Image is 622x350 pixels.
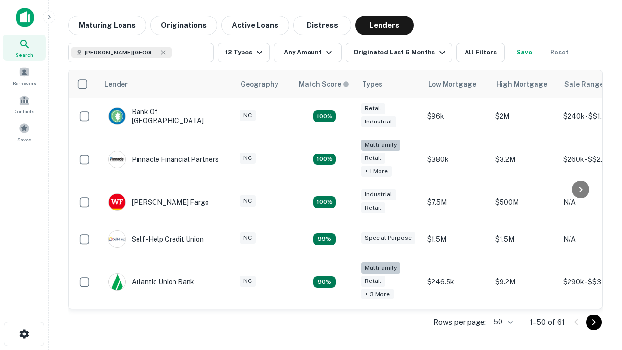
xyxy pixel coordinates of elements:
[490,184,558,221] td: $500M
[299,79,347,89] h6: Match Score
[422,184,490,221] td: $7.5M
[99,70,235,98] th: Lender
[108,193,209,211] div: [PERSON_NAME] Fargo
[490,70,558,98] th: High Mortgage
[108,107,225,125] div: Bank Of [GEOGRAPHIC_DATA]
[16,8,34,27] img: capitalize-icon.png
[15,107,34,115] span: Contacts
[361,189,396,200] div: Industrial
[313,196,336,208] div: Matching Properties: 14, hasApolloMatch: undefined
[361,116,396,127] div: Industrial
[108,151,219,168] div: Pinnacle Financial Partners
[361,103,385,114] div: Retail
[274,43,342,62] button: Any Amount
[17,136,32,143] span: Saved
[422,70,490,98] th: Low Mortgage
[509,43,540,62] button: Save your search to get updates of matches that match your search criteria.
[313,110,336,122] div: Matching Properties: 15, hasApolloMatch: undefined
[85,48,157,57] span: [PERSON_NAME][GEOGRAPHIC_DATA], [GEOGRAPHIC_DATA]
[240,110,256,121] div: NC
[240,195,256,207] div: NC
[109,194,125,210] img: picture
[3,35,46,61] a: Search
[361,140,400,151] div: Multifamily
[433,316,486,328] p: Rows per page:
[361,202,385,213] div: Retail
[3,63,46,89] a: Borrowers
[496,78,547,90] div: High Mortgage
[109,231,125,247] img: picture
[235,70,293,98] th: Geography
[3,91,46,117] a: Contacts
[544,43,575,62] button: Reset
[13,79,36,87] span: Borrowers
[240,153,256,164] div: NC
[355,16,414,35] button: Lenders
[490,98,558,135] td: $2M
[361,166,392,177] div: + 1 more
[108,230,204,248] div: Self-help Credit Union
[362,78,382,90] div: Types
[240,276,256,287] div: NC
[356,70,422,98] th: Types
[346,43,452,62] button: Originated Last 6 Months
[109,274,125,290] img: picture
[490,315,514,329] div: 50
[108,273,194,291] div: Atlantic Union Bank
[422,135,490,184] td: $380k
[353,47,448,58] div: Originated Last 6 Months
[422,221,490,258] td: $1.5M
[221,16,289,35] button: Active Loans
[456,43,505,62] button: All Filters
[240,232,256,244] div: NC
[586,315,602,330] button: Go to next page
[3,119,46,145] a: Saved
[313,154,336,165] div: Matching Properties: 20, hasApolloMatch: undefined
[299,79,349,89] div: Capitalize uses an advanced AI algorithm to match your search with the best lender. The match sco...
[16,51,33,59] span: Search
[293,70,356,98] th: Capitalize uses an advanced AI algorithm to match your search with the best lender. The match sco...
[218,43,270,62] button: 12 Types
[293,16,351,35] button: Distress
[573,241,622,288] iframe: Chat Widget
[428,78,476,90] div: Low Mortgage
[490,135,558,184] td: $3.2M
[68,16,146,35] button: Maturing Loans
[564,78,604,90] div: Sale Range
[313,233,336,245] div: Matching Properties: 11, hasApolloMatch: undefined
[150,16,217,35] button: Originations
[422,258,490,307] td: $246.5k
[104,78,128,90] div: Lender
[361,276,385,287] div: Retail
[422,98,490,135] td: $96k
[361,232,415,244] div: Special Purpose
[109,108,125,124] img: picture
[361,153,385,164] div: Retail
[490,221,558,258] td: $1.5M
[361,289,394,300] div: + 3 more
[241,78,278,90] div: Geography
[361,262,400,274] div: Multifamily
[490,258,558,307] td: $9.2M
[313,276,336,288] div: Matching Properties: 10, hasApolloMatch: undefined
[530,316,565,328] p: 1–50 of 61
[109,151,125,168] img: picture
